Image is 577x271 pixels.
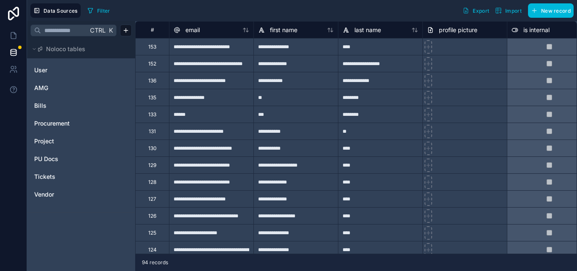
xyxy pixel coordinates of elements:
[34,172,126,181] a: Tickets
[34,101,46,110] span: Bills
[34,66,126,74] a: User
[142,27,163,33] div: #
[142,259,168,266] span: 94 records
[354,26,381,34] span: last name
[525,3,574,18] a: New record
[46,45,85,53] span: Noloco tables
[34,190,54,199] span: Vendor
[148,196,156,203] div: 127
[34,155,58,163] span: PU Docs
[30,63,132,77] div: User
[148,94,156,101] div: 135
[148,213,156,219] div: 126
[148,145,157,152] div: 130
[34,84,126,92] a: AMG
[505,8,522,14] span: Import
[34,84,48,92] span: AMG
[97,8,110,14] span: Filter
[34,137,126,145] a: Project
[460,3,492,18] button: Export
[34,172,55,181] span: Tickets
[30,117,132,130] div: Procurement
[149,128,156,135] div: 131
[148,230,156,236] div: 125
[528,3,574,18] button: New record
[30,43,127,55] button: Noloco tables
[523,26,550,34] span: is internal
[108,27,114,33] span: K
[148,44,156,50] div: 153
[30,134,132,148] div: Project
[89,25,106,36] span: Ctrl
[84,4,113,17] button: Filter
[439,26,477,34] span: profile picture
[34,190,126,199] a: Vendor
[148,162,156,169] div: 129
[30,81,132,95] div: AMG
[148,60,156,67] div: 152
[34,137,54,145] span: Project
[34,101,126,110] a: Bills
[34,119,70,128] span: Procurement
[148,179,156,186] div: 128
[44,8,78,14] span: Data Sources
[185,26,200,34] span: email
[30,99,132,112] div: Bills
[492,3,525,18] button: Import
[148,111,156,118] div: 133
[30,188,132,201] div: Vendor
[148,77,156,84] div: 136
[270,26,297,34] span: first name
[541,8,571,14] span: New record
[473,8,489,14] span: Export
[34,155,126,163] a: PU Docs
[34,66,47,74] span: User
[30,152,132,166] div: PU Docs
[148,246,157,253] div: 124
[34,119,126,128] a: Procurement
[30,3,81,18] button: Data Sources
[30,170,132,183] div: Tickets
